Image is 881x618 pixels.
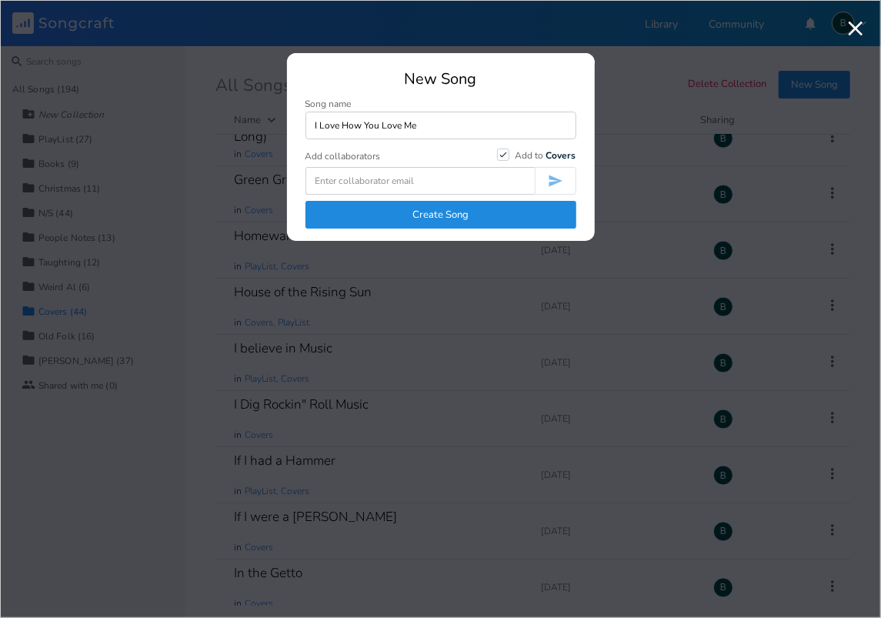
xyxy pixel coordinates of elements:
div: Add collaborators [305,152,381,161]
span: Add to [516,149,576,162]
input: Enter collaborator email [305,167,535,195]
div: New Song [305,72,576,87]
div: Song name [305,99,576,109]
input: Enter song name [305,112,576,139]
button: Invite [535,167,576,195]
button: Create Song [305,201,576,229]
b: Covers [546,149,576,162]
